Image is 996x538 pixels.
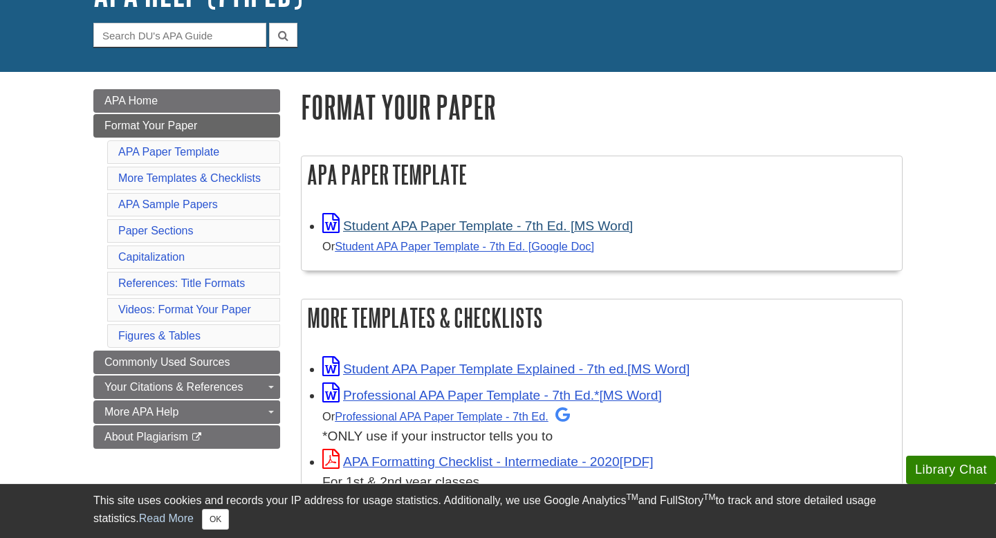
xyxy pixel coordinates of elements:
[322,388,662,402] a: Link opens in new window
[322,454,654,469] a: Link opens in new window
[703,492,715,502] sup: TM
[335,410,570,423] a: Professional APA Paper Template - 7th Ed.
[139,512,194,524] a: Read More
[322,240,594,252] small: Or
[104,381,243,393] span: Your Citations & References
[322,406,895,447] div: *ONLY use if your instructor tells you to
[104,406,178,418] span: More APA Help
[93,89,280,449] div: Guide Page Menu
[191,433,203,442] i: This link opens in a new window
[104,95,158,106] span: APA Home
[118,330,201,342] a: Figures & Tables
[104,120,197,131] span: Format Your Paper
[302,156,902,193] h2: APA Paper Template
[93,375,280,399] a: Your Citations & References
[93,492,903,530] div: This site uses cookies and records your IP address for usage statistics. Additionally, we use Goo...
[93,89,280,113] a: APA Home
[302,299,902,336] h2: More Templates & Checklists
[322,362,690,376] a: Link opens in new window
[104,356,230,368] span: Commonly Used Sources
[322,472,895,492] div: For 1st & 2nd year classes
[104,431,188,443] span: About Plagiarism
[93,23,266,47] input: Search DU's APA Guide
[335,240,594,252] a: Student APA Paper Template - 7th Ed. [Google Doc]
[118,198,218,210] a: APA Sample Papers
[118,172,261,184] a: More Templates & Checklists
[93,400,280,424] a: More APA Help
[118,304,251,315] a: Videos: Format Your Paper
[118,251,185,263] a: Capitalization
[93,425,280,449] a: About Plagiarism
[322,410,570,423] small: Or
[118,277,245,289] a: References: Title Formats
[118,225,194,236] a: Paper Sections
[626,492,638,502] sup: TM
[906,456,996,484] button: Library Chat
[118,146,219,158] a: APA Paper Template
[202,509,229,530] button: Close
[322,219,633,233] a: Link opens in new window
[301,89,903,124] h1: Format Your Paper
[93,351,280,374] a: Commonly Used Sources
[93,114,280,138] a: Format Your Paper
